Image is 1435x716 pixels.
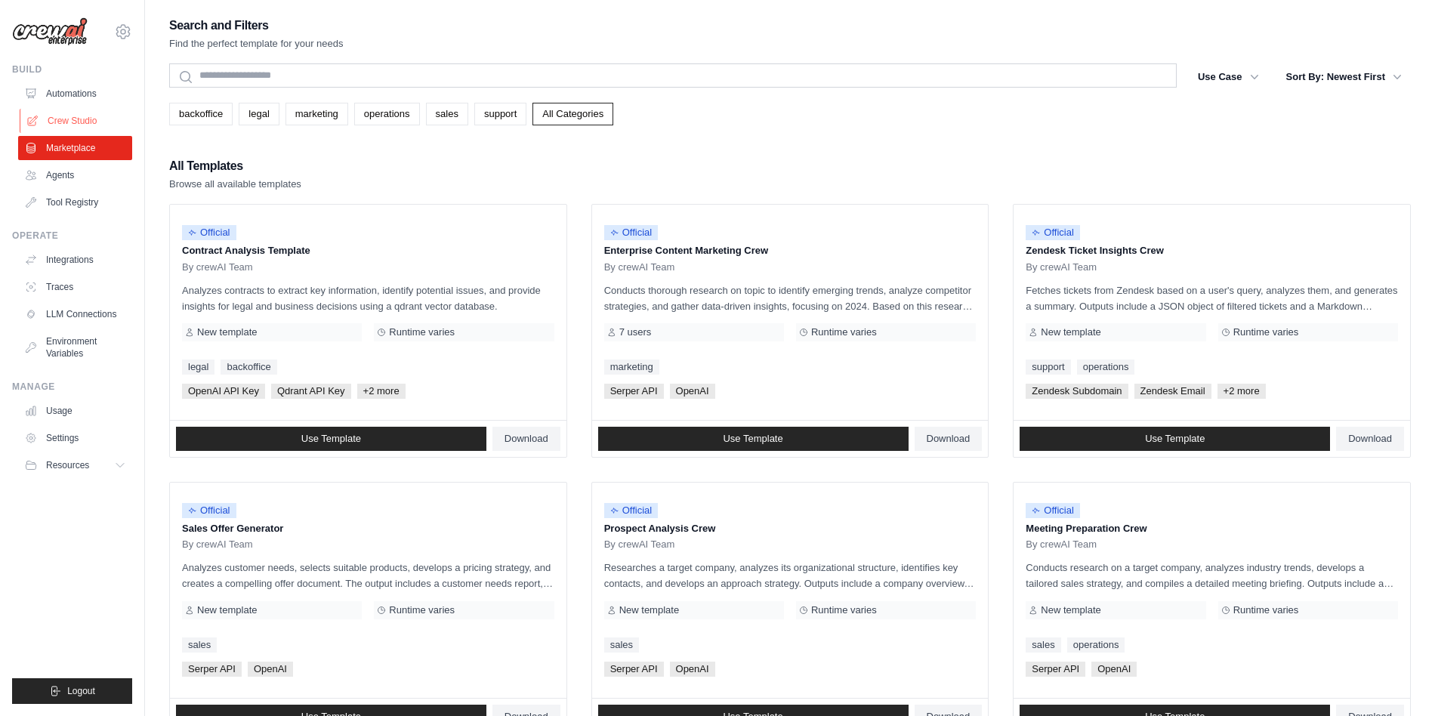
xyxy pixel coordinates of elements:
div: Operate [12,230,132,242]
a: Settings [18,426,132,450]
span: By crewAI Team [182,261,253,273]
p: Researches a target company, analyzes its organizational structure, identifies key contacts, and ... [604,560,977,591]
span: +2 more [357,384,406,399]
p: Conducts research on a target company, analyzes industry trends, develops a tailored sales strate... [1026,560,1398,591]
span: Logout [67,685,95,697]
a: sales [426,103,468,125]
h2: Search and Filters [169,15,344,36]
span: Zendesk Subdomain [1026,384,1128,399]
span: Use Template [723,433,782,445]
p: Sales Offer Generator [182,521,554,536]
span: Official [604,503,659,518]
a: LLM Connections [18,302,132,326]
span: Use Template [301,433,361,445]
span: New template [197,604,257,616]
p: Conducts thorough research on topic to identify emerging trends, analyze competitor strategies, a... [604,282,977,314]
a: All Categories [532,103,613,125]
div: Manage [12,381,132,393]
span: Runtime varies [1233,326,1299,338]
span: Serper API [182,662,242,677]
span: OpenAI API Key [182,384,265,399]
p: Enterprise Content Marketing Crew [604,243,977,258]
a: Download [1336,427,1404,451]
span: Zendesk Email [1134,384,1211,399]
button: Resources [18,453,132,477]
p: Analyzes customer needs, selects suitable products, develops a pricing strategy, and creates a co... [182,560,554,591]
a: legal [182,360,214,375]
span: Download [505,433,548,445]
p: Fetches tickets from Zendesk based on a user's query, analyzes them, and generates a summary. Out... [1026,282,1398,314]
span: +2 more [1217,384,1266,399]
a: support [1026,360,1070,375]
a: Environment Variables [18,329,132,366]
span: Official [1026,225,1080,240]
span: 7 users [619,326,652,338]
span: New template [197,326,257,338]
span: Qdrant API Key [271,384,351,399]
p: Find the perfect template for your needs [169,36,344,51]
span: By crewAI Team [604,261,675,273]
p: Zendesk Ticket Insights Crew [1026,243,1398,258]
a: Download [915,427,983,451]
a: sales [1026,637,1060,653]
h2: All Templates [169,156,301,177]
span: By crewAI Team [182,539,253,551]
span: Download [927,433,971,445]
a: marketing [285,103,348,125]
span: Runtime varies [811,326,877,338]
img: Logo [12,17,88,46]
a: sales [604,637,639,653]
a: operations [1077,360,1135,375]
span: OpenAI [248,662,293,677]
p: Meeting Preparation Crew [1026,521,1398,536]
div: Build [12,63,132,76]
button: Logout [12,678,132,704]
a: Agents [18,163,132,187]
a: Use Template [176,427,486,451]
a: marketing [604,360,659,375]
a: Traces [18,275,132,299]
a: Download [492,427,560,451]
span: Runtime varies [811,604,877,616]
span: By crewAI Team [1026,539,1097,551]
a: operations [354,103,420,125]
span: Official [604,225,659,240]
span: New template [619,604,679,616]
a: Use Template [598,427,909,451]
a: Usage [18,399,132,423]
span: Serper API [604,384,664,399]
span: Use Template [1145,433,1205,445]
span: Runtime varies [389,326,455,338]
span: Runtime varies [389,604,455,616]
a: Crew Studio [20,109,134,133]
span: Serper API [1026,662,1085,677]
a: Tool Registry [18,190,132,214]
span: Runtime varies [1233,604,1299,616]
p: Prospect Analysis Crew [604,521,977,536]
span: OpenAI [1091,662,1137,677]
span: By crewAI Team [604,539,675,551]
span: Official [1026,503,1080,518]
span: Download [1348,433,1392,445]
span: OpenAI [670,662,715,677]
a: support [474,103,526,125]
span: Official [182,225,236,240]
span: New template [1041,326,1100,338]
p: Contract Analysis Template [182,243,554,258]
span: Resources [46,459,89,471]
a: Integrations [18,248,132,272]
span: Serper API [604,662,664,677]
span: By crewAI Team [1026,261,1097,273]
a: Marketplace [18,136,132,160]
button: Use Case [1189,63,1268,91]
a: Use Template [1020,427,1330,451]
p: Browse all available templates [169,177,301,192]
p: Analyzes contracts to extract key information, identify potential issues, and provide insights fo... [182,282,554,314]
span: New template [1041,604,1100,616]
a: Automations [18,82,132,106]
a: operations [1067,637,1125,653]
button: Sort By: Newest First [1277,63,1411,91]
a: legal [239,103,279,125]
a: backoffice [221,360,276,375]
span: Official [182,503,236,518]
